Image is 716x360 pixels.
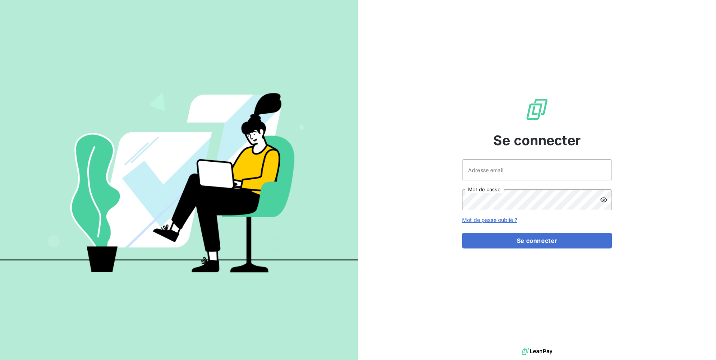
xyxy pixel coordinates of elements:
[522,346,552,357] img: logo
[525,97,549,121] img: Logo LeanPay
[462,233,612,248] button: Se connecter
[462,159,612,180] input: placeholder
[493,130,581,150] span: Se connecter
[462,217,517,223] a: Mot de passe oublié ?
